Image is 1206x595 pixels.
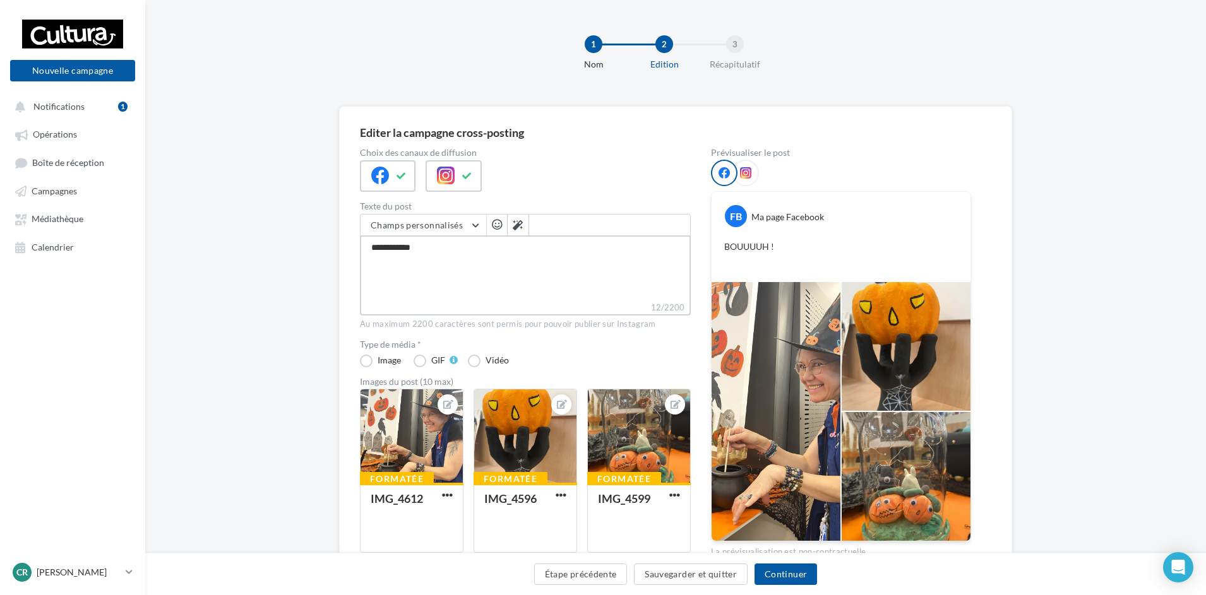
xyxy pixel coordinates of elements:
div: Images du post (10 max) [360,377,691,386]
div: GIF [431,356,445,365]
div: Prévisualiser le post [711,148,971,157]
div: 1 [585,35,602,53]
div: Nom [553,58,634,71]
div: 1 [118,102,128,112]
span: Notifications [33,101,85,112]
span: Calendrier [32,242,74,252]
span: CR [16,566,28,579]
a: Campagnes [8,179,138,202]
p: BOUUUUH ! [724,240,958,266]
div: Récapitulatif [695,58,775,71]
span: Champs personnalisés [371,220,463,230]
span: Opérations [33,129,77,140]
div: IMG_4612 [371,492,423,505]
div: Open Intercom Messenger [1163,552,1193,582]
button: Nouvelle campagne [10,60,135,81]
div: Editer la campagne cross-posting [360,127,524,138]
button: Continuer [755,563,817,585]
span: Boîte de réception [32,157,104,168]
label: 12/2200 [360,301,691,315]
a: Opérations [8,122,138,145]
div: Edition [624,58,705,71]
span: Campagnes [32,186,77,196]
div: Ma page Facebook [751,211,824,223]
div: Formatée [474,472,547,486]
div: FB [725,205,747,227]
button: Étape précédente [534,563,628,585]
label: Texte du post [360,202,691,211]
div: 2 [655,35,673,53]
a: CR [PERSON_NAME] [10,560,135,584]
button: Champs personnalisés [361,215,486,236]
div: La prévisualisation est non-contractuelle [711,541,971,558]
p: [PERSON_NAME] [37,566,121,579]
span: Médiathèque [32,214,83,225]
div: 3 [726,35,744,53]
div: Vidéo [486,356,509,365]
div: Image [378,356,401,365]
a: Médiathèque [8,207,138,230]
a: Boîte de réception [8,151,138,174]
div: IMG_4596 [484,492,537,505]
div: Formatée [587,472,661,486]
button: Notifications 1 [8,95,133,117]
div: Formatée [360,472,434,486]
label: Choix des canaux de diffusion [360,148,691,157]
button: Sauvegarder et quitter [634,563,748,585]
a: Calendrier [8,235,138,258]
div: IMG_4599 [598,492,650,505]
div: Au maximum 2200 caractères sont permis pour pouvoir publier sur Instagram [360,319,691,330]
label: Type de média * [360,340,691,349]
